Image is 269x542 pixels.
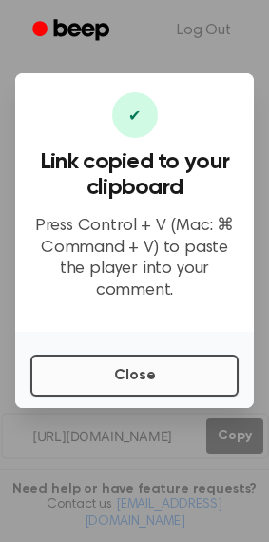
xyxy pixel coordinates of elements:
a: Log Out [158,8,250,53]
a: Beep [19,12,126,49]
div: ✔ [112,92,158,138]
h3: Link copied to your clipboard [30,149,239,201]
p: Press Control + V (Mac: ⌘ Command + V) to paste the player into your comment. [30,216,239,301]
button: Close [30,355,239,397]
